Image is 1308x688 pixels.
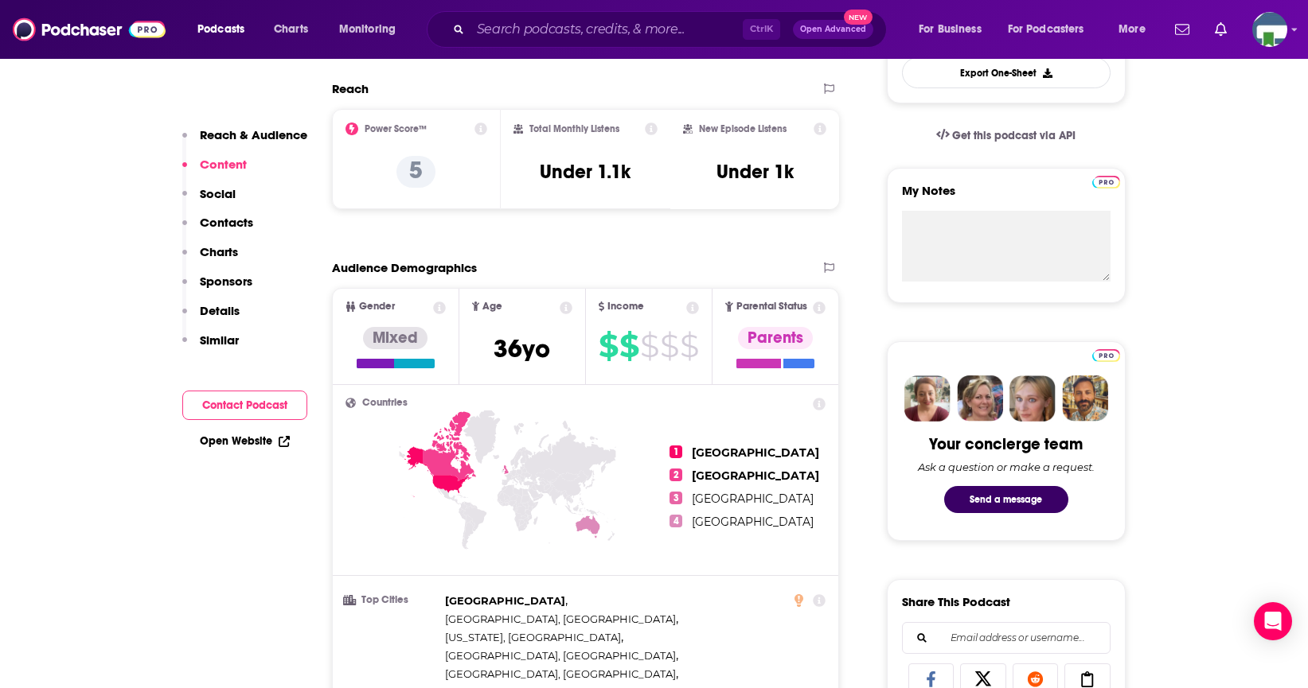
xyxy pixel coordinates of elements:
span: Get this podcast via API [952,129,1076,142]
button: Content [182,157,247,186]
span: , [445,628,623,647]
img: Jon Profile [1062,375,1108,422]
span: Ctrl K [743,19,780,40]
span: 4 [670,515,682,527]
label: My Notes [902,183,1111,211]
button: Show profile menu [1252,12,1287,47]
p: Sponsors [200,274,252,289]
button: Contact Podcast [182,391,307,420]
div: Ask a question or make a request. [918,461,1095,473]
div: Your concierge team [929,434,1083,454]
span: , [445,665,678,683]
h2: New Episode Listens [699,123,787,134]
span: [US_STATE], [GEOGRAPHIC_DATA] [445,631,621,643]
input: Search podcasts, credits, & more... [470,17,743,42]
span: Logged in as KCMedia [1252,12,1287,47]
span: $ [640,333,658,359]
div: Parents [738,327,813,349]
span: Monitoring [339,18,396,41]
span: , [445,647,678,665]
a: Pro website [1092,173,1120,189]
h2: Power Score™ [365,123,427,134]
span: $ [680,333,698,359]
span: 3 [670,492,682,504]
span: , [445,592,568,610]
span: Parental Status [736,301,807,312]
img: Sydney Profile [904,375,951,422]
span: 36 yo [494,333,550,364]
span: $ [619,333,638,359]
button: open menu [998,17,1107,42]
button: Contacts [182,215,253,244]
div: Search podcasts, credits, & more... [442,11,902,48]
img: Podchaser Pro [1092,176,1120,189]
p: Charts [200,244,238,259]
a: Open Website [200,434,290,448]
p: Similar [200,332,239,348]
button: Charts [182,244,238,274]
a: Pro website [1092,347,1120,362]
span: 2 [670,468,682,481]
h3: Under 1.1k [540,160,631,184]
span: Open Advanced [800,25,866,33]
div: Search followers [902,622,1111,654]
span: [GEOGRAPHIC_DATA] [445,594,565,607]
h3: Share This Podcast [902,594,1010,609]
img: User Profile [1252,12,1287,47]
span: $ [599,333,618,359]
h2: Reach [332,81,369,96]
span: $ [660,333,678,359]
div: Open Intercom Messenger [1254,602,1292,640]
span: Charts [274,18,308,41]
h3: Under 1k [716,160,794,184]
button: open menu [186,17,265,42]
p: Details [200,303,240,318]
span: [GEOGRAPHIC_DATA], [GEOGRAPHIC_DATA] [445,649,676,662]
p: Content [200,157,247,172]
a: Charts [264,17,318,42]
button: open menu [908,17,1001,42]
span: [GEOGRAPHIC_DATA], [GEOGRAPHIC_DATA] [445,612,676,625]
button: Export One-Sheet [902,57,1111,88]
div: Mixed [363,327,428,349]
span: 1 [670,445,682,458]
span: Income [607,301,644,312]
span: More [1119,18,1146,41]
button: Sponsors [182,274,252,303]
img: Podchaser - Follow, Share and Rate Podcasts [13,14,166,45]
a: Show notifications dropdown [1208,16,1233,43]
img: Jules Profile [1009,375,1056,422]
h2: Total Monthly Listens [529,123,619,134]
p: 5 [396,156,435,188]
span: [GEOGRAPHIC_DATA] [692,515,814,529]
span: , [445,610,678,628]
span: Countries [362,398,408,408]
span: [GEOGRAPHIC_DATA], [GEOGRAPHIC_DATA] [445,667,676,680]
span: [GEOGRAPHIC_DATA] [692,492,814,506]
span: Gender [359,301,395,312]
span: Podcasts [197,18,244,41]
p: Reach & Audience [200,127,307,142]
p: Social [200,186,236,201]
img: Podchaser Pro [1092,349,1120,362]
span: New [844,10,873,25]
a: Get this podcast via API [923,116,1089,155]
button: open menu [328,17,416,42]
button: Reach & Audience [182,127,307,157]
span: For Business [919,18,982,41]
button: Similar [182,332,239,362]
a: Show notifications dropdown [1169,16,1196,43]
button: Send a message [944,486,1068,513]
h2: Audience Demographics [332,260,477,275]
button: Social [182,186,236,216]
input: Email address or username... [916,623,1097,653]
button: open menu [1107,17,1165,42]
button: Open AdvancedNew [793,20,873,39]
span: Age [482,301,502,312]
span: For Podcasters [1008,18,1084,41]
img: Barbara Profile [957,375,1003,422]
h3: Top Cities [346,595,439,605]
span: [GEOGRAPHIC_DATA] [692,445,819,460]
button: Details [182,303,240,332]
